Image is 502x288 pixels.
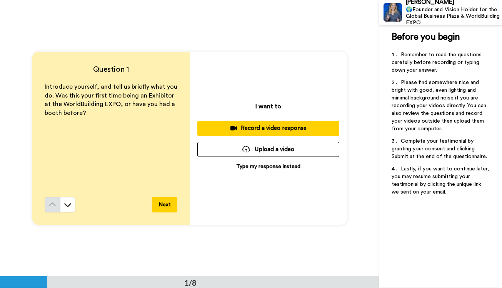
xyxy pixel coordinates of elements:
[203,124,333,132] div: Record a video response
[172,277,209,288] div: 1/8
[392,32,460,42] span: Before you begin
[384,3,402,22] img: Profile Image
[197,121,339,136] button: Record a video response
[406,7,502,26] div: 🌍Founder and Vision Holder for the Global Business Plaza & WorldBuilding EXPO
[255,102,281,111] p: I want to
[197,142,339,157] button: Upload a video
[45,84,179,116] span: Introduce yourself, and tell us briefly what you do. Was this your first time being an Exhibitor ...
[392,166,490,195] span: Lastly, if you want to continue later, you may resume submitting your testimonial by clicking the...
[392,52,483,73] span: Remember to read the questions carefully before recording or typing down your answer.
[236,163,300,170] p: Type my response instead
[152,197,177,212] button: Next
[392,80,488,131] span: Please find somewhere nice and bright with good, even lighting and minimal background noise if yo...
[392,138,487,159] span: Complete your testimonial by granting your consent and clicking Submit at the end of the question...
[45,64,177,75] h4: Question 1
